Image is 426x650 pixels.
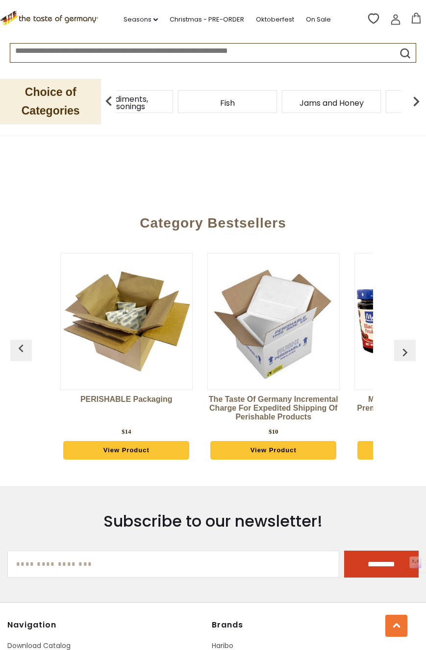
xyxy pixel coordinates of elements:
[397,345,413,360] img: previous arrow
[256,14,294,25] a: Oktoberfest
[61,256,192,387] img: PERISHABLE Packaging
[7,620,205,630] h4: Navigation
[13,201,413,241] div: Category Bestsellers
[269,427,278,437] div: $10
[406,92,426,111] img: next arrow
[60,395,193,424] a: PERISHABLE Packaging
[122,427,131,437] div: $14
[207,395,340,424] a: The Taste of Germany Incremental Charge for Expedited Shipping of Perishable Products
[13,341,29,356] img: previous arrow
[99,92,119,111] img: previous arrow
[300,99,364,107] a: Jams and Honey
[84,95,163,110] a: Condiments, Seasonings
[208,256,339,387] img: The Taste of Germany Incremental Charge for Expedited Shipping of Perishable Products
[7,511,419,531] h3: Subscribe to our newsletter!
[63,441,189,460] a: View Product
[124,14,158,25] a: Seasons
[170,14,244,25] a: Christmas - PRE-ORDER
[220,99,235,107] a: Fish
[306,14,331,25] a: On Sale
[210,441,336,460] a: View Product
[212,620,409,630] h4: Brands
